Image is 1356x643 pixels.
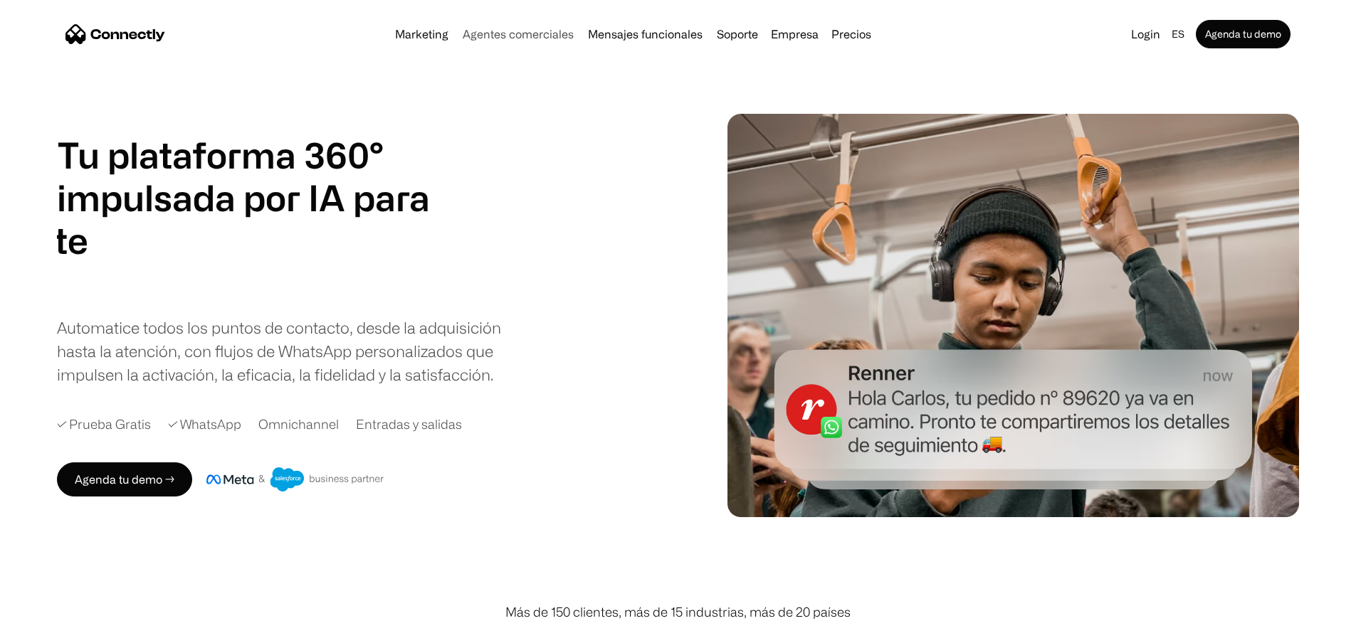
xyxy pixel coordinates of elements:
[505,602,851,622] div: Más de 150 clientes, más de 15 industrias, más de 20 países
[1166,24,1193,44] div: es
[711,28,764,40] a: Soporte
[65,23,165,45] a: home
[771,24,819,44] div: Empresa
[57,219,384,304] div: carousel
[57,134,430,219] h1: Tu plataforma 360° impulsada por IA para
[168,415,241,434] div: ✓ WhatsApp
[1172,24,1184,44] div: es
[767,24,823,44] div: Empresa
[457,28,579,40] a: Agentes comerciales
[57,462,192,496] a: Agenda tu demo →
[57,415,151,434] div: ✓ Prueba Gratis
[258,415,339,434] div: Omnichannel
[206,467,384,491] img: Insignia de socio comercial de Meta y Salesforce.
[57,316,505,386] div: Automatice todos los puntos de contacto, desde la adquisición hasta la atención, con flujos de Wh...
[389,28,454,40] a: Marketing
[28,618,85,638] ul: Language list
[826,28,877,40] a: Precios
[356,415,462,434] div: Entradas y salidas
[1196,20,1291,48] a: Agenda tu demo
[1125,24,1166,44] a: Login
[14,617,85,638] aside: Language selected: Español
[582,28,708,40] a: Mensajes funcionales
